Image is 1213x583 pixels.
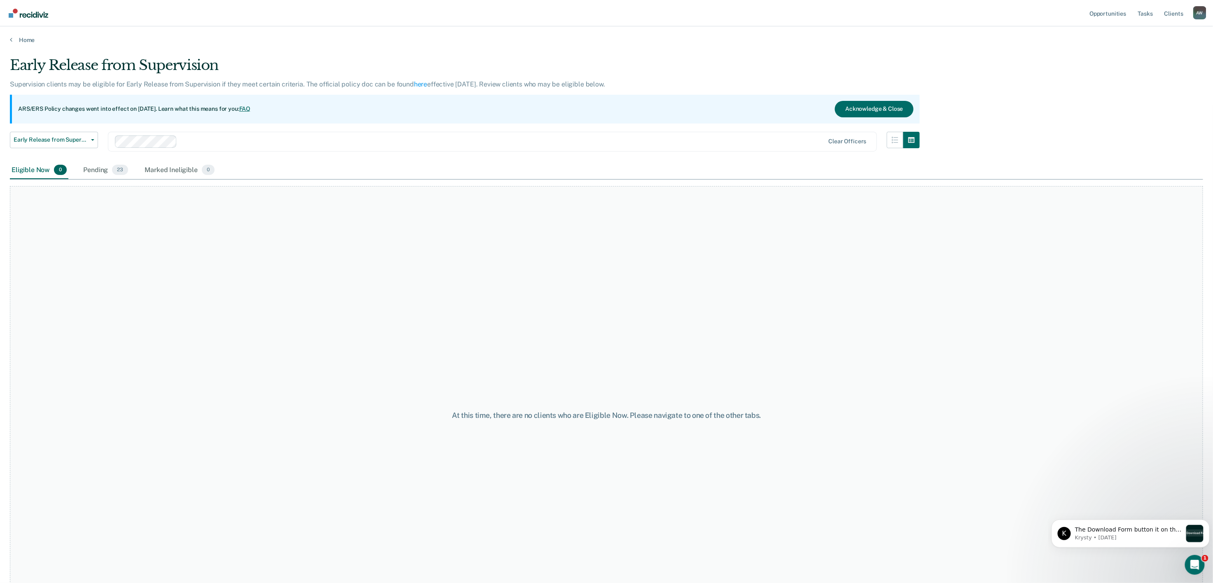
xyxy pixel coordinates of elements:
iframe: Intercom live chat [1185,555,1205,575]
div: Clear officers [829,138,867,145]
div: Pending23 [82,161,130,180]
a: Home [10,36,1203,44]
p: ARS/ERS Policy changes went into effect on [DATE]. Learn what this means for you: [18,105,250,113]
img: Recidiviz [9,9,48,18]
iframe: Intercom notifications message [1048,503,1213,561]
span: Early Release from Supervision [14,136,88,143]
a: FAQ [239,105,251,112]
p: Supervision clients may be eligible for Early Release from Supervision if they meet certain crite... [10,80,605,88]
div: At this time, there are no clients who are Eligible Now. Please navigate to one of the other tabs. [309,411,905,420]
a: here [414,80,427,88]
div: A W [1193,6,1206,19]
span: 0 [202,165,215,175]
span: 23 [112,165,128,175]
div: Marked Ineligible0 [143,161,216,180]
span: 0 [54,165,67,175]
div: Eligible Now0 [10,161,68,180]
button: Profile dropdown button [1193,6,1206,19]
div: Early Release from Supervision [10,57,920,80]
button: Early Release from Supervision [10,132,98,148]
span: 1 [1202,555,1208,562]
button: Acknowledge & Close [835,101,913,117]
